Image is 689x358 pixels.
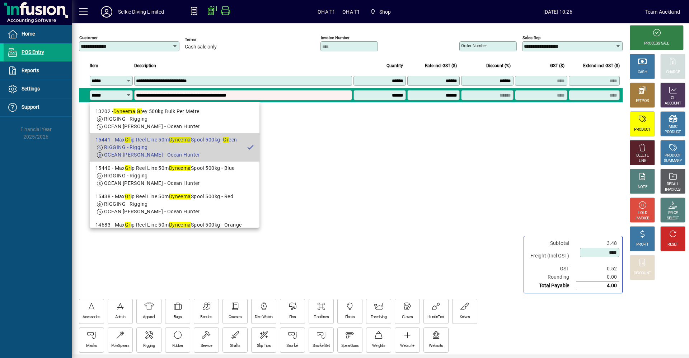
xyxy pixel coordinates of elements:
[527,273,576,282] td: Rounding
[638,70,647,75] div: CASH
[314,315,329,320] div: Floatlines
[636,98,649,104] div: EFTPOS
[4,80,72,98] a: Settings
[386,62,403,70] span: Quantity
[527,282,576,290] td: Total Payable
[665,187,680,192] div: INVOICES
[427,315,444,320] div: HuntinTool
[576,239,619,247] td: 3.48
[200,315,212,320] div: Booties
[345,315,355,320] div: Floats
[22,68,39,73] span: Reports
[341,343,359,349] div: SpearGuns
[286,343,298,349] div: Snorkel
[143,343,155,349] div: Rigging
[134,62,156,70] span: Description
[22,31,35,37] span: Home
[665,101,681,106] div: ACCOUNT
[550,62,564,70] span: GST ($)
[118,6,164,18] div: Selkie Diving Limited
[90,62,98,70] span: Item
[229,315,242,320] div: Courses
[669,124,677,130] div: MISC
[22,104,39,110] span: Support
[4,62,72,80] a: Reports
[645,6,680,18] div: Team Auckland
[671,96,675,101] div: GL
[644,41,669,46] div: PROCESS SALE
[634,271,651,276] div: DISCOUNT
[527,265,576,273] td: GST
[86,343,97,349] div: Masks
[22,49,44,55] span: POS Entry
[321,35,350,40] mat-label: Invoice number
[667,216,679,221] div: SELECT
[257,343,271,349] div: Slip Tips
[576,265,619,273] td: 0.52
[22,86,40,92] span: Settings
[4,25,72,43] a: Home
[185,44,217,50] span: Cash sale only
[318,6,335,18] span: OHA T1
[666,70,680,75] div: CHARGE
[4,98,72,116] a: Support
[174,315,182,320] div: Bags
[379,6,391,18] span: Shop
[638,185,647,190] div: NOTE
[527,247,576,265] td: Freight (Incl GST)
[667,182,679,187] div: RECALL
[634,127,650,132] div: PRODUCT
[185,37,228,42] span: Terms
[289,315,296,320] div: Fins
[665,130,681,135] div: PRODUCT
[95,5,118,18] button: Profile
[576,282,619,290] td: 4.00
[527,239,576,247] td: Subtotal
[461,43,487,48] mat-label: Order number
[342,6,360,18] span: OHA T1
[665,153,681,158] div: PRODUCT
[83,315,100,320] div: Acessories
[460,315,470,320] div: Knives
[667,242,678,247] div: RESET
[230,343,240,349] div: Shafts
[371,315,386,320] div: Freediving
[636,242,648,247] div: PROFIT
[172,343,183,349] div: Rubber
[583,62,620,70] span: Extend incl GST ($)
[367,5,394,18] span: Shop
[79,35,98,40] mat-label: Customer
[115,315,126,320] div: Admin
[636,153,648,158] div: DELETE
[638,210,647,216] div: HOLD
[313,343,330,349] div: SnorkelSet
[255,315,272,320] div: Dive Watch
[372,343,385,349] div: Weights
[400,343,414,349] div: Wetsuit+
[429,343,443,349] div: Wetsuits
[639,158,646,164] div: LINE
[470,6,645,18] span: [DATE] 10:26
[636,216,649,221] div: INVOICE
[111,343,129,349] div: PoleSpears
[576,273,619,282] td: 0.00
[425,62,457,70] span: Rate incl GST ($)
[402,315,413,320] div: Gloves
[664,158,682,164] div: SUMMARY
[143,315,155,320] div: Apparel
[486,62,511,70] span: Discount (%)
[522,35,540,40] mat-label: Sales rep
[201,343,212,349] div: Service
[668,210,678,216] div: PRICE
